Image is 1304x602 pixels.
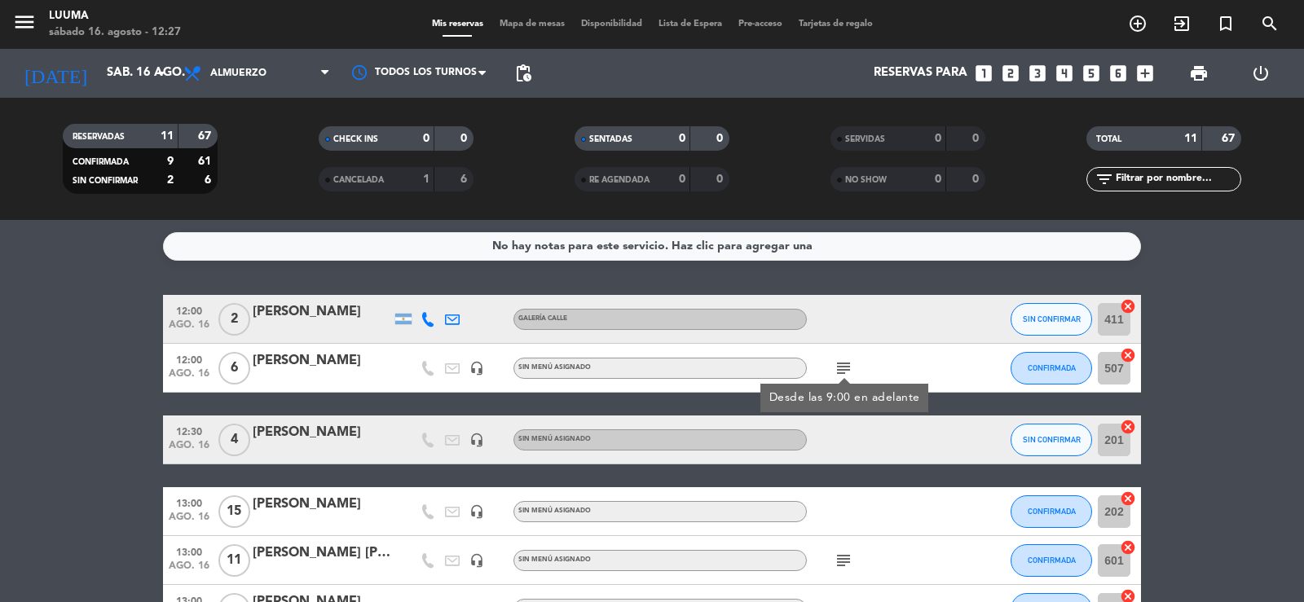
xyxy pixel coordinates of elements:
i: cancel [1120,490,1136,507]
strong: 67 [198,130,214,142]
i: add_box [1134,63,1156,84]
span: ago. 16 [169,319,209,338]
i: add_circle_outline [1128,14,1148,33]
strong: 0 [679,133,685,144]
span: 4 [218,424,250,456]
i: looks_6 [1108,63,1129,84]
span: Lista de Espera [650,20,730,29]
span: ago. 16 [169,560,209,579]
strong: 0 [679,174,685,185]
span: CONFIRMADA [73,158,129,166]
i: turned_in_not [1216,14,1236,33]
span: SIN CONFIRMAR [1023,314,1081,323]
div: sábado 16. agosto - 12:27 [49,24,181,41]
div: Luuma [49,8,181,24]
span: CHECK INS [333,135,378,143]
strong: 0 [716,174,726,185]
strong: 11 [161,130,174,142]
input: Filtrar por nombre... [1114,170,1240,188]
span: Sin menú asignado [518,508,591,514]
i: headset_mic [469,433,484,447]
i: looks_one [973,63,994,84]
strong: 0 [972,174,982,185]
span: NO SHOW [845,176,887,184]
span: 2 [218,303,250,336]
span: ago. 16 [169,440,209,459]
i: search [1260,14,1280,33]
span: ago. 16 [169,368,209,387]
span: Disponibilidad [573,20,650,29]
span: 11 [218,544,250,577]
span: TOTAL [1096,135,1121,143]
span: Almuerzo [210,68,267,79]
span: CONFIRMADA [1028,363,1076,372]
i: headset_mic [469,504,484,519]
i: [DATE] [12,55,99,91]
span: 12:00 [169,349,209,368]
strong: 6 [460,174,470,185]
div: [PERSON_NAME] [253,494,391,515]
span: SERVIDAS [845,135,885,143]
div: [PERSON_NAME] [253,422,391,443]
span: Sin menú asignado [518,364,591,371]
span: CONFIRMADA [1028,507,1076,516]
button: CONFIRMADA [1011,352,1092,384]
strong: 9 [167,156,174,167]
i: cancel [1120,419,1136,435]
i: subject [834,551,853,570]
button: SIN CONFIRMAR [1011,424,1092,456]
i: cancel [1120,347,1136,363]
i: looks_5 [1081,63,1102,84]
i: filter_list [1095,169,1114,189]
span: Pre-acceso [730,20,791,29]
span: 6 [218,352,250,384]
i: cancel [1120,539,1136,556]
span: Tarjetas de regalo [791,20,881,29]
span: CONFIRMADA [1028,556,1076,565]
span: pending_actions [513,64,533,83]
span: SENTADAS [589,135,632,143]
i: arrow_drop_down [152,64,171,83]
div: No hay notas para este servicio. Haz clic para agregar una [492,237,813,256]
i: cancel [1120,298,1136,314]
span: SIN CONFIRMAR [73,177,138,185]
i: looks_two [1000,63,1021,84]
span: GALERÍA CALLE [518,315,567,322]
span: Mis reservas [424,20,491,29]
span: ago. 16 [169,512,209,530]
i: menu [12,10,37,34]
i: power_settings_new [1251,64,1271,83]
i: headset_mic [469,553,484,568]
strong: 0 [460,133,470,144]
i: exit_to_app [1172,14,1192,33]
strong: 0 [935,174,941,185]
span: Mapa de mesas [491,20,573,29]
button: SIN CONFIRMAR [1011,303,1092,336]
div: [PERSON_NAME] [PERSON_NAME] [253,543,391,564]
span: CANCELADA [333,176,384,184]
div: [PERSON_NAME] [253,301,391,323]
span: Reservas para [874,66,967,81]
strong: 0 [716,133,726,144]
strong: 2 [167,174,174,186]
div: [PERSON_NAME] [253,350,391,371]
span: RESERVADAS [73,133,125,141]
span: 12:30 [169,421,209,440]
button: CONFIRMADA [1011,495,1092,528]
strong: 11 [1184,133,1197,144]
button: menu [12,10,37,40]
span: 13:00 [169,542,209,560]
span: 15 [218,495,250,528]
strong: 0 [972,133,982,144]
i: looks_4 [1054,63,1075,84]
span: Sin menú asignado [518,556,591,563]
div: LOG OUT [1230,49,1292,98]
span: RE AGENDADA [589,176,650,184]
i: subject [834,358,853,378]
strong: 67 [1222,133,1238,144]
strong: 1 [423,174,430,185]
strong: 0 [423,133,430,144]
i: headset_mic [469,361,484,376]
i: looks_3 [1027,63,1048,84]
span: 13:00 [169,493,209,512]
